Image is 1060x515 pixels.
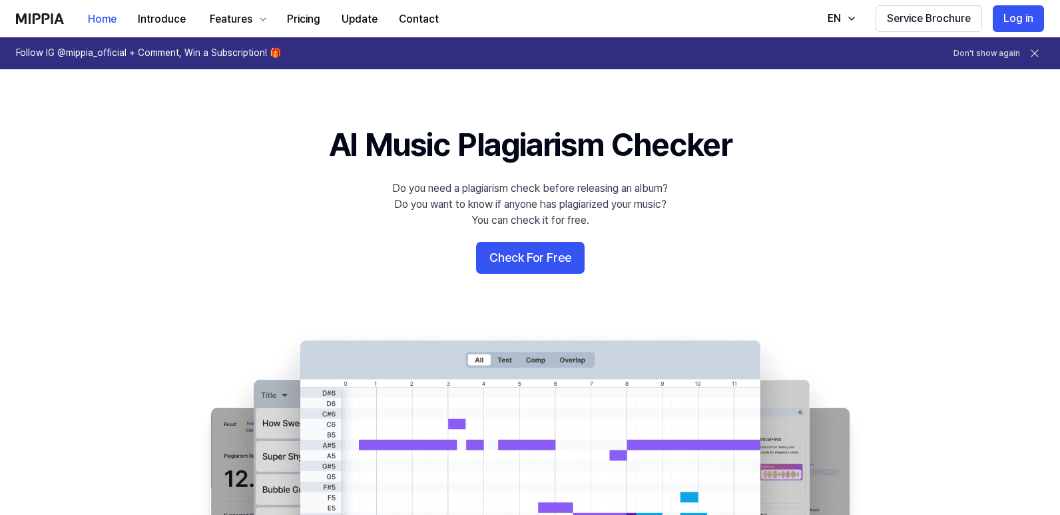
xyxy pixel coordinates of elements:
a: Update [331,1,388,37]
img: logo [16,13,64,24]
h1: AI Music Plagiarism Checker [329,123,732,167]
button: Check For Free [476,242,585,274]
button: Pricing [276,6,331,33]
button: Contact [388,6,449,33]
button: Home [77,6,127,33]
button: Introduce [127,6,196,33]
button: EN [814,5,865,32]
a: Home [77,1,127,37]
button: Log in [993,5,1044,32]
button: Features [196,6,276,33]
h1: Follow IG @mippia_official + Comment, Win a Subscription! 🎁 [16,47,281,60]
button: Update [331,6,388,33]
div: Features [207,11,255,27]
button: Service Brochure [876,5,982,32]
button: Don't show again [953,48,1020,59]
div: EN [825,11,844,27]
div: Do you need a plagiarism check before releasing an album? Do you want to know if anyone has plagi... [392,181,668,229]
